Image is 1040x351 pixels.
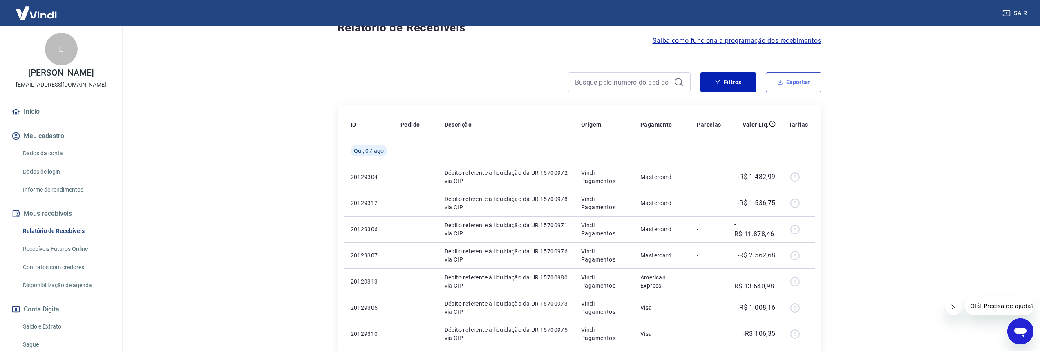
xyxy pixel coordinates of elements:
a: Recebíveis Futuros Online [20,241,112,257]
p: Mastercard [640,225,684,233]
p: Pagamento [640,121,672,129]
a: Início [10,103,112,121]
a: Saldo e Extrato [20,318,112,335]
p: Débito referente à liquidação da UR 15700980 via CIP [445,273,568,290]
div: L [45,33,78,65]
p: Origem [581,121,601,129]
p: - [697,277,721,286]
p: 20129313 [351,277,387,286]
iframe: Mensagem da empresa [965,297,1033,315]
input: Busque pelo número do pedido [575,76,671,88]
p: 20129312 [351,199,387,207]
button: Filtros [700,72,756,92]
p: Débito referente à liquidação da UR 15700975 via CIP [445,326,568,342]
p: - [697,330,721,338]
p: 20129307 [351,251,387,259]
p: American Express [640,273,684,290]
img: Vindi [10,0,63,25]
p: -R$ 2.562,68 [738,250,776,260]
p: Vindi Pagamentos [581,326,627,342]
a: Saiba como funciona a programação dos recebimentos [653,36,821,46]
p: Vindi Pagamentos [581,300,627,316]
button: Meu cadastro [10,127,112,145]
a: Dados da conta [20,145,112,162]
p: Mastercard [640,173,684,181]
p: -R$ 106,35 [743,329,776,339]
p: Mastercard [640,251,684,259]
button: Conta Digital [10,300,112,318]
p: Débito referente à liquidação da UR 15700971 via CIP [445,221,568,237]
a: Disponibilização de agenda [20,277,112,294]
p: Vindi Pagamentos [581,273,627,290]
p: - [697,199,721,207]
p: Visa [640,330,684,338]
p: Valor Líq. [743,121,769,129]
span: Olá! Precisa de ajuda? [5,6,69,12]
a: Relatório de Recebíveis [20,223,112,239]
p: 20129305 [351,304,387,312]
p: Vindi Pagamentos [581,195,627,211]
a: Dados de login [20,163,112,180]
p: Parcelas [697,121,721,129]
p: - [697,173,721,181]
p: Débito referente à liquidação da UR 15700972 via CIP [445,169,568,185]
p: Descrição [445,121,472,129]
p: 20129310 [351,330,387,338]
p: - [697,304,721,312]
button: Meus recebíveis [10,205,112,223]
p: -R$ 1.536,75 [738,198,776,208]
p: Débito referente à liquidação da UR 15700973 via CIP [445,300,568,316]
p: - [697,251,721,259]
p: 20129306 [351,225,387,233]
p: Débito referente à liquidação da UR 15700978 via CIP [445,195,568,211]
a: Informe de rendimentos [20,181,112,198]
iframe: Fechar mensagem [946,299,962,315]
iframe: Botão para abrir a janela de mensagens [1007,318,1033,344]
p: - [697,225,721,233]
p: Vindi Pagamentos [581,247,627,264]
a: Contratos com credores [20,259,112,276]
p: Tarifas [789,121,808,129]
p: [EMAIL_ADDRESS][DOMAIN_NAME] [16,80,106,89]
p: 20129304 [351,173,387,181]
p: -R$ 13.640,98 [734,272,776,291]
p: [PERSON_NAME] [28,69,94,77]
p: Mastercard [640,199,684,207]
button: Exportar [766,72,821,92]
p: Vindi Pagamentos [581,221,627,237]
h4: Relatório de Recebíveis [338,20,821,36]
p: Vindi Pagamentos [581,169,627,185]
p: -R$ 1.482,99 [738,172,776,182]
p: Débito referente à liquidação da UR 15700976 via CIP [445,247,568,264]
span: Qui, 07 ago [354,147,384,155]
p: -R$ 1.008,16 [738,303,776,313]
p: ID [351,121,356,129]
p: Visa [640,304,684,312]
p: Pedido [400,121,420,129]
p: -R$ 11.878,46 [734,219,776,239]
button: Sair [1001,6,1030,21]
